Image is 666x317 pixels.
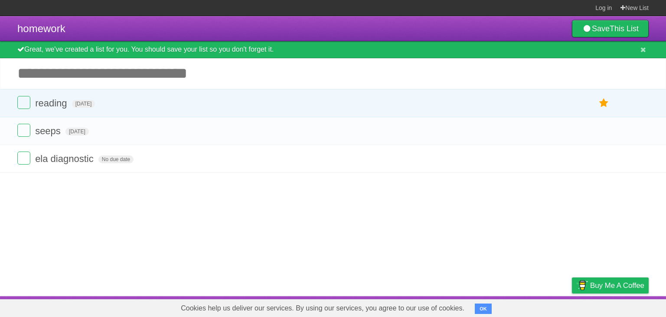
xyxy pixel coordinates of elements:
span: reading [35,98,69,109]
a: Privacy [561,298,583,315]
a: Developers [485,298,520,315]
label: Done [17,124,30,137]
a: SaveThis List [572,20,649,37]
a: Suggest a feature [594,298,649,315]
span: ela diagnostic [35,153,96,164]
label: Done [17,152,30,165]
span: Buy me a coffee [590,278,644,293]
span: [DATE] [72,100,95,108]
span: No due date [98,155,134,163]
img: Buy me a coffee [576,278,588,293]
label: Done [17,96,30,109]
label: Star task [596,96,612,110]
span: homework [17,23,65,34]
span: Cookies help us deliver our services. By using our services, you agree to our use of cookies. [172,300,473,317]
span: seeps [35,125,63,136]
span: [DATE] [65,128,89,135]
a: About [457,298,475,315]
a: Terms [531,298,550,315]
b: This List [610,24,639,33]
a: Buy me a coffee [572,277,649,294]
button: OK [475,304,492,314]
